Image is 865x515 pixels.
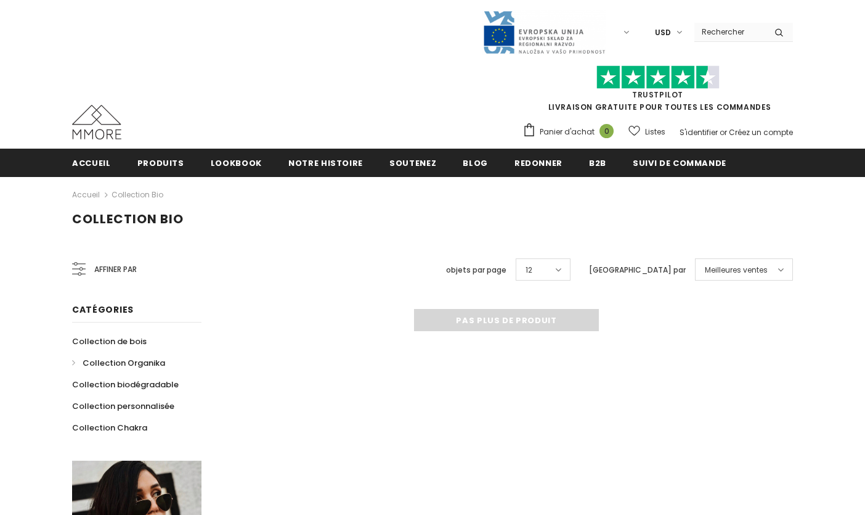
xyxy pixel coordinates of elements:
[633,149,726,176] a: Suivi de commande
[680,127,718,138] a: S'identifier
[72,379,179,390] span: Collection biodégradable
[288,149,363,176] a: Notre histoire
[482,27,606,37] a: Javni Razpis
[72,149,111,176] a: Accueil
[589,264,686,276] label: [GEOGRAPHIC_DATA] par
[72,187,100,202] a: Accueil
[288,157,363,169] span: Notre histoire
[72,395,174,417] a: Collection personnalisée
[72,422,147,434] span: Collection Chakra
[514,157,562,169] span: Redonner
[655,27,671,39] span: USD
[729,127,793,138] a: Créez un compte
[482,10,606,55] img: Javni Razpis
[633,157,726,169] span: Suivi de commande
[596,65,720,89] img: Faites confiance aux étoiles pilotes
[112,189,163,200] a: Collection Bio
[137,149,184,176] a: Produits
[463,157,488,169] span: Blog
[632,89,683,100] a: TrustPilot
[94,263,137,276] span: Affiner par
[589,149,606,176] a: B2B
[389,157,436,169] span: soutenez
[389,149,436,176] a: soutenez
[514,149,562,176] a: Redonner
[540,126,595,138] span: Panier d'achat
[446,264,506,276] label: objets par page
[694,23,765,41] input: Search Site
[72,331,147,352] a: Collection de bois
[628,121,665,142] a: Listes
[645,126,665,138] span: Listes
[720,127,727,138] span: or
[72,352,165,374] a: Collection Organika
[705,264,768,276] span: Meilleures ventes
[72,105,121,139] img: Cas MMORE
[522,71,793,112] span: LIVRAISON GRATUITE POUR TOUTES LES COMMANDES
[211,157,262,169] span: Lookbook
[72,417,147,439] a: Collection Chakra
[589,157,606,169] span: B2B
[72,303,134,316] span: Catégories
[526,264,532,276] span: 12
[522,123,620,141] a: Panier d'achat 0
[72,400,174,412] span: Collection personnalisée
[72,210,184,228] span: Collection Bio
[83,357,165,369] span: Collection Organika
[72,374,179,395] a: Collection biodégradable
[599,124,614,138] span: 0
[211,149,262,176] a: Lookbook
[72,336,147,347] span: Collection de bois
[463,149,488,176] a: Blog
[72,157,111,169] span: Accueil
[137,157,184,169] span: Produits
